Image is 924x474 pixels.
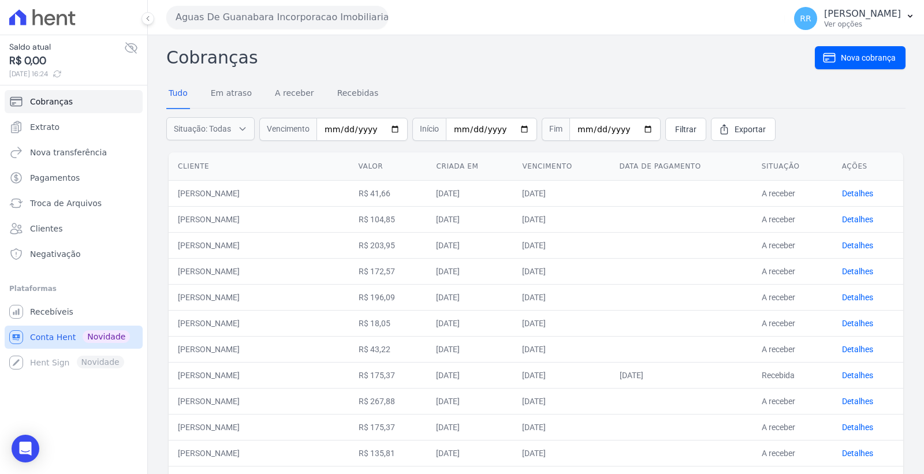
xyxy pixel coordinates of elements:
td: [DATE] [513,232,610,258]
div: Open Intercom Messenger [12,435,39,462]
td: R$ 41,66 [349,180,427,206]
span: Pagamentos [30,172,80,184]
td: R$ 172,57 [349,258,427,284]
a: Recebíveis [5,300,143,323]
td: [DATE] [427,362,513,388]
span: Nova cobrança [841,52,896,64]
td: [DATE] [513,284,610,310]
td: R$ 203,95 [349,232,427,258]
a: Tudo [166,79,190,109]
td: [DATE] [513,414,610,440]
a: Detalhes [842,423,873,432]
a: Detalhes [842,319,873,328]
a: Detalhes [842,397,873,406]
span: Troca de Arquivos [30,197,102,209]
span: Situação: Todas [174,123,231,135]
td: A receber [752,310,833,336]
td: R$ 196,09 [349,284,427,310]
th: Data de pagamento [610,152,752,181]
td: [PERSON_NAME] [169,388,349,414]
a: Nova transferência [5,141,143,164]
td: R$ 175,37 [349,414,427,440]
td: A receber [752,284,833,310]
th: Situação [752,152,833,181]
td: [PERSON_NAME] [169,362,349,388]
th: Criada em [427,152,513,181]
td: R$ 175,37 [349,362,427,388]
td: [DATE] [427,180,513,206]
td: [DATE] [427,440,513,466]
a: Detalhes [842,371,873,380]
a: Detalhes [842,345,873,354]
span: Clientes [30,223,62,234]
td: R$ 43,22 [349,336,427,362]
td: [DATE] [513,336,610,362]
td: [DATE] [427,388,513,414]
td: A receber [752,206,833,232]
td: [DATE] [513,362,610,388]
a: Detalhes [842,449,873,458]
a: Pagamentos [5,166,143,189]
td: [PERSON_NAME] [169,414,349,440]
span: Exportar [735,124,766,135]
td: [DATE] [513,440,610,466]
td: [DATE] [427,414,513,440]
td: A receber [752,440,833,466]
td: R$ 18,05 [349,310,427,336]
span: Conta Hent [30,331,76,343]
td: [DATE] [427,310,513,336]
th: Cliente [169,152,349,181]
span: Negativação [30,248,81,260]
button: RR [PERSON_NAME] Ver opções [785,2,924,35]
td: A receber [752,388,833,414]
a: Cobranças [5,90,143,113]
td: R$ 267,88 [349,388,427,414]
a: Recebidas [335,79,381,109]
td: R$ 104,85 [349,206,427,232]
td: [PERSON_NAME] [169,310,349,336]
span: Início [412,118,446,141]
span: [DATE] 16:24 [9,69,124,79]
p: [PERSON_NAME] [824,8,901,20]
div: Plataformas [9,282,138,296]
td: [DATE] [513,310,610,336]
span: RR [800,14,811,23]
td: A receber [752,414,833,440]
td: [DATE] [513,388,610,414]
td: [DATE] [513,180,610,206]
span: Saldo atual [9,41,124,53]
td: [DATE] [427,258,513,284]
span: Cobranças [30,96,73,107]
td: A receber [752,180,833,206]
a: Exportar [711,118,776,141]
td: [PERSON_NAME] [169,180,349,206]
td: [PERSON_NAME] [169,284,349,310]
p: Ver opções [824,20,901,29]
span: Filtrar [675,124,696,135]
span: Fim [542,118,569,141]
th: Valor [349,152,427,181]
a: Filtrar [665,118,706,141]
h2: Cobranças [166,44,815,70]
td: [PERSON_NAME] [169,232,349,258]
a: Detalhes [842,267,873,276]
td: [DATE] [427,284,513,310]
nav: Sidebar [9,90,138,374]
td: Recebida [752,362,833,388]
button: Situação: Todas [166,117,255,140]
a: Nova cobrança [815,46,906,69]
td: [DATE] [513,206,610,232]
a: Detalhes [842,241,873,250]
a: Detalhes [842,215,873,224]
td: [PERSON_NAME] [169,440,349,466]
a: Troca de Arquivos [5,192,143,215]
td: [PERSON_NAME] [169,336,349,362]
button: Aguas De Guanabara Incorporacao Imobiliaria SPE LTDA [166,6,388,29]
span: Vencimento [259,118,316,141]
td: [DATE] [427,336,513,362]
td: [PERSON_NAME] [169,258,349,284]
a: Conta Hent Novidade [5,326,143,349]
td: [PERSON_NAME] [169,206,349,232]
td: [DATE] [513,258,610,284]
a: Detalhes [842,293,873,302]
